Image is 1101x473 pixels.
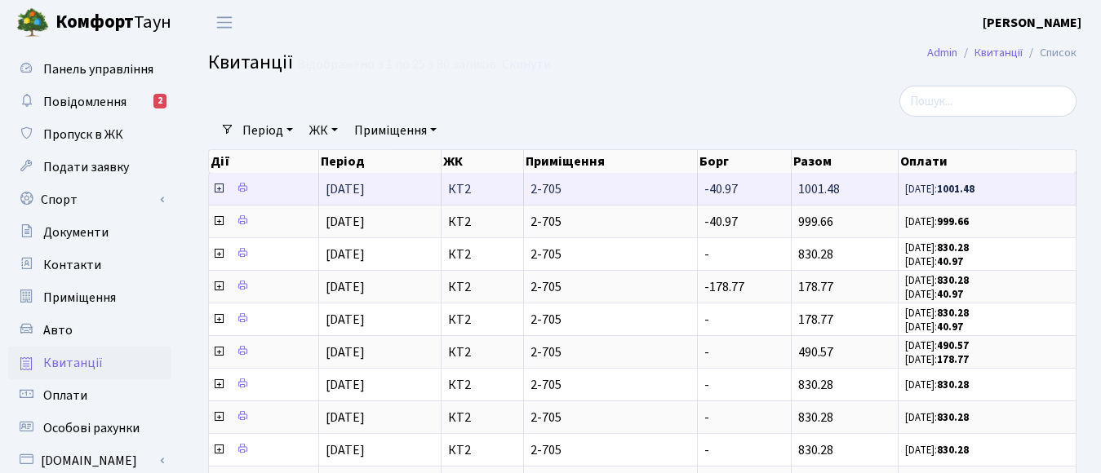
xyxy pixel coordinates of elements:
[8,249,171,281] a: Контакти
[974,44,1023,61] a: Квитанції
[937,306,969,320] b: 830.28
[704,441,709,459] span: -
[937,443,969,458] b: 830.28
[43,321,73,339] span: Авто
[448,378,517,391] span: КТ2
[326,245,365,263] span: [DATE]
[905,287,963,302] small: [DATE]:
[16,7,49,39] img: logo.png
[927,44,957,61] a: Admin
[983,13,1081,33] a: [PERSON_NAME]
[937,352,969,367] b: 178.77
[8,281,171,314] a: Приміщення
[937,273,969,288] b: 830.28
[326,343,365,361] span: [DATE]
[798,441,833,459] span: 830.28
[8,151,171,183] a: Подати заявку
[531,281,691,294] span: 2-705
[704,376,709,394] span: -
[937,378,969,392] b: 830.28
[937,254,963,269] b: 40.97
[905,273,969,288] small: [DATE]:
[704,409,709,427] span: -
[899,86,1077,117] input: Пошук...
[326,213,365,231] span: [DATE]
[8,347,171,379] a: Квитанції
[905,320,963,334] small: [DATE]:
[704,245,709,263] span: -
[326,376,365,394] span: [DATE]
[209,150,319,173] th: Дії
[531,378,691,391] span: 2-705
[43,60,153,78] span: Панель управління
[905,338,969,353] small: [DATE]:
[448,313,517,326] span: КТ2
[448,411,517,424] span: КТ2
[8,216,171,249] a: Документи
[704,343,709,361] span: -
[798,311,833,329] span: 178.77
[55,9,134,35] b: Комфорт
[937,320,963,334] b: 40.97
[531,346,691,359] span: 2-705
[983,14,1081,32] b: [PERSON_NAME]
[43,158,129,176] span: Подати заявку
[502,57,551,73] a: Скинути
[704,213,738,231] span: -40.97
[704,278,744,296] span: -178.77
[704,180,738,198] span: -40.97
[43,419,140,437] span: Особові рахунки
[905,378,969,392] small: [DATE]:
[448,444,517,457] span: КТ2
[531,313,691,326] span: 2-705
[531,444,691,457] span: 2-705
[531,215,691,228] span: 2-705
[937,287,963,302] b: 40.97
[524,150,699,173] th: Приміщення
[905,410,969,425] small: [DATE]:
[8,118,171,151] a: Пропуск в ЖК
[937,338,969,353] b: 490.57
[303,117,344,144] a: ЖК
[905,241,969,255] small: [DATE]:
[297,57,499,73] div: Відображено з 1 по 25 з 80 записів.
[8,412,171,444] a: Особові рахунки
[905,352,969,367] small: [DATE]:
[208,48,293,77] span: Квитанції
[8,53,171,86] a: Панель управління
[903,36,1101,70] nav: breadcrumb
[905,306,969,320] small: [DATE]:
[937,182,974,197] b: 1001.48
[442,150,524,173] th: ЖК
[905,182,974,197] small: [DATE]:
[236,117,300,144] a: Період
[43,354,103,372] span: Квитанції
[798,278,833,296] span: 178.77
[531,183,691,196] span: 2-705
[326,409,365,427] span: [DATE]
[798,213,833,231] span: 999.66
[43,93,127,111] span: Повідомлення
[905,254,963,269] small: [DATE]:
[905,443,969,458] small: [DATE]:
[1023,44,1077,62] li: Список
[448,248,517,261] span: КТ2
[8,379,171,412] a: Оплати
[531,248,691,261] span: 2-705
[448,346,517,359] span: КТ2
[8,314,171,347] a: Авто
[792,150,899,173] th: Разом
[798,245,833,263] span: 830.28
[8,86,171,118] a: Повідомлення2
[153,94,166,108] div: 2
[798,409,833,427] span: 830.28
[326,278,365,296] span: [DATE]
[905,214,969,229] small: [DATE]:
[326,311,365,329] span: [DATE]
[899,150,1077,173] th: Оплати
[204,9,245,36] button: Переключити навігацію
[8,183,171,216] a: Спорт
[937,410,969,425] b: 830.28
[43,387,87,404] span: Оплати
[448,183,517,196] span: КТ2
